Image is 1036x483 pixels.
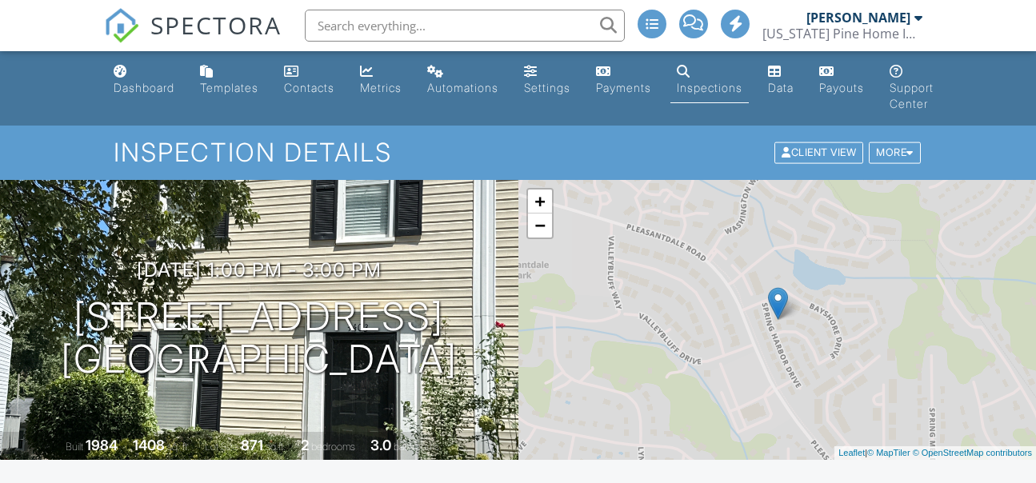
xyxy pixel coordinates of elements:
[104,22,282,55] a: SPECTORA
[205,441,238,453] span: Lot Size
[301,437,309,453] div: 2
[670,58,749,103] a: Inspections
[194,58,265,103] a: Templates
[150,8,282,42] span: SPECTORA
[762,26,922,42] div: Georgia Pine Home Inspections
[596,81,651,94] div: Payments
[370,437,391,453] div: 3.0
[114,81,174,94] div: Dashboard
[867,448,910,457] a: © MapTiler
[305,10,625,42] input: Search everything...
[528,190,552,214] a: Zoom in
[806,10,910,26] div: [PERSON_NAME]
[427,81,498,94] div: Automations
[266,441,286,453] span: sq.ft.
[838,448,865,457] a: Leaflet
[311,441,355,453] span: bedrooms
[813,58,870,103] a: Payouts
[773,146,867,158] a: Client View
[104,8,139,43] img: The Best Home Inspection Software - Spectora
[114,138,922,166] h1: Inspection Details
[677,81,742,94] div: Inspections
[200,81,258,94] div: Templates
[360,81,402,94] div: Metrics
[524,81,570,94] div: Settings
[66,441,83,453] span: Built
[284,81,334,94] div: Contacts
[394,441,439,453] span: bathrooms
[590,58,658,103] a: Payments
[133,437,165,453] div: 1408
[528,214,552,238] a: Zoom out
[768,81,794,94] div: Data
[278,58,341,103] a: Contacts
[167,441,190,453] span: sq. ft.
[819,81,864,94] div: Payouts
[762,58,800,103] a: Data
[869,142,921,164] div: More
[518,58,577,103] a: Settings
[890,81,934,110] div: Support Center
[137,259,382,281] h3: [DATE] 1:00 pm - 3:00 pm
[107,58,181,103] a: Dashboard
[913,448,1032,457] a: © OpenStreetMap contributors
[61,296,458,381] h1: [STREET_ADDRESS] [GEOGRAPHIC_DATA]
[241,437,263,453] div: 871
[421,58,505,103] a: Automations (Advanced)
[834,446,1036,460] div: |
[774,142,863,164] div: Client View
[883,58,940,119] a: Support Center
[86,437,118,453] div: 1984
[354,58,408,103] a: Metrics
